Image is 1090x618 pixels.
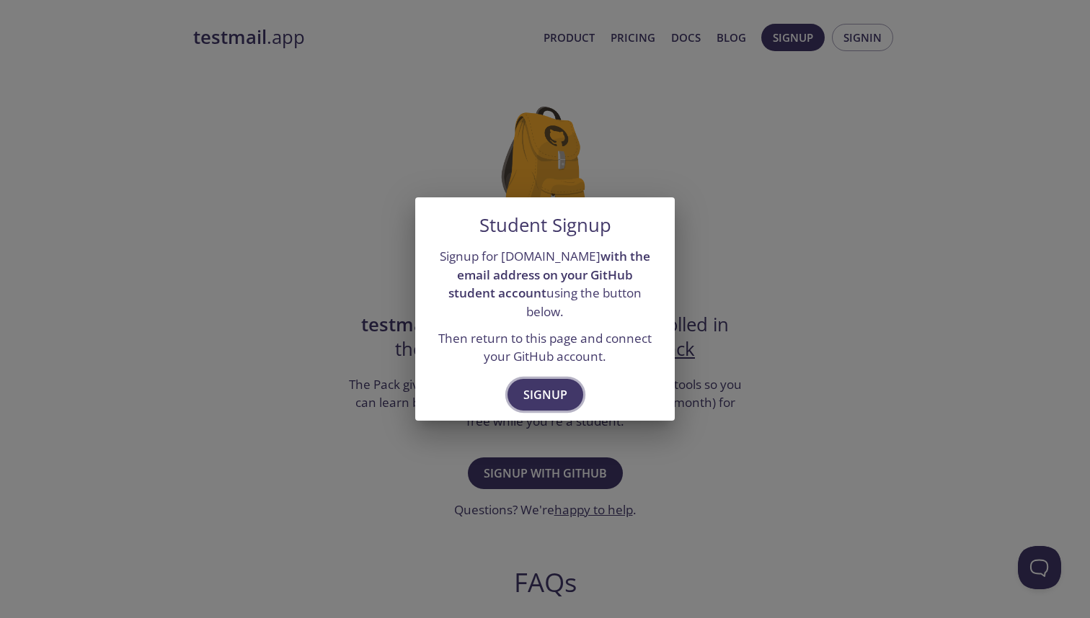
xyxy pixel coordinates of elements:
p: Then return to this page and connect your GitHub account. [433,329,657,366]
button: Signup [508,379,583,411]
strong: with the email address on your GitHub student account [448,248,650,301]
span: Signup [523,385,567,405]
h5: Student Signup [479,215,611,236]
p: Signup for [DOMAIN_NAME] using the button below. [433,247,657,321]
